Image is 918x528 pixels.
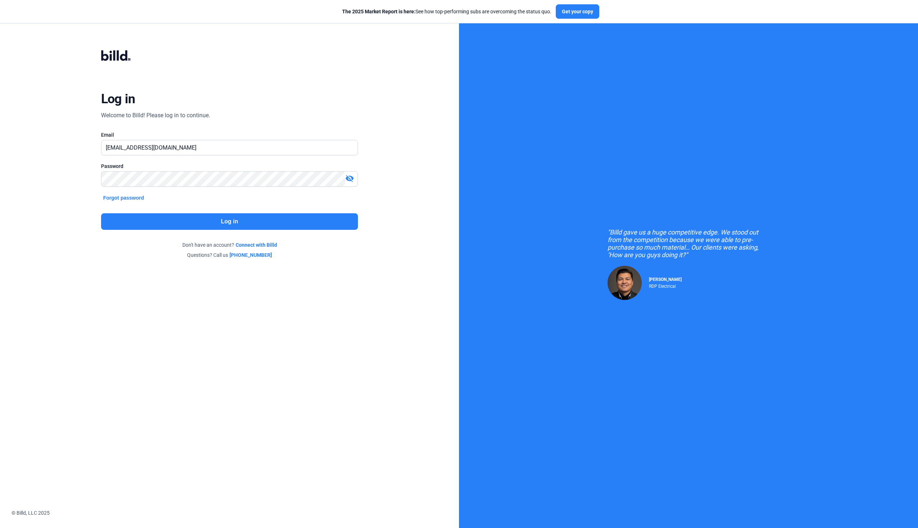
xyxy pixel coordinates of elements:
[101,131,358,138] div: Email
[101,111,210,120] div: Welcome to Billd! Please log in to continue.
[342,8,551,15] div: See how top-performing subs are overcoming the status quo.
[649,277,682,282] span: [PERSON_NAME]
[608,266,642,300] img: Raul Pacheco
[556,4,599,19] button: Get your copy
[229,251,272,259] a: [PHONE_NUMBER]
[342,9,415,14] span: The 2025 Market Report is here:
[101,194,146,202] button: Forgot password
[101,241,358,249] div: Don't have an account?
[345,174,354,183] mat-icon: visibility_off
[101,251,358,259] div: Questions? Call us
[649,282,682,289] div: RDP Electrical
[101,213,358,230] button: Log in
[236,241,277,249] a: Connect with Billd
[608,228,769,259] div: "Billd gave us a huge competitive edge. We stood out from the competition because we were able to...
[101,163,358,170] div: Password
[101,91,135,107] div: Log in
